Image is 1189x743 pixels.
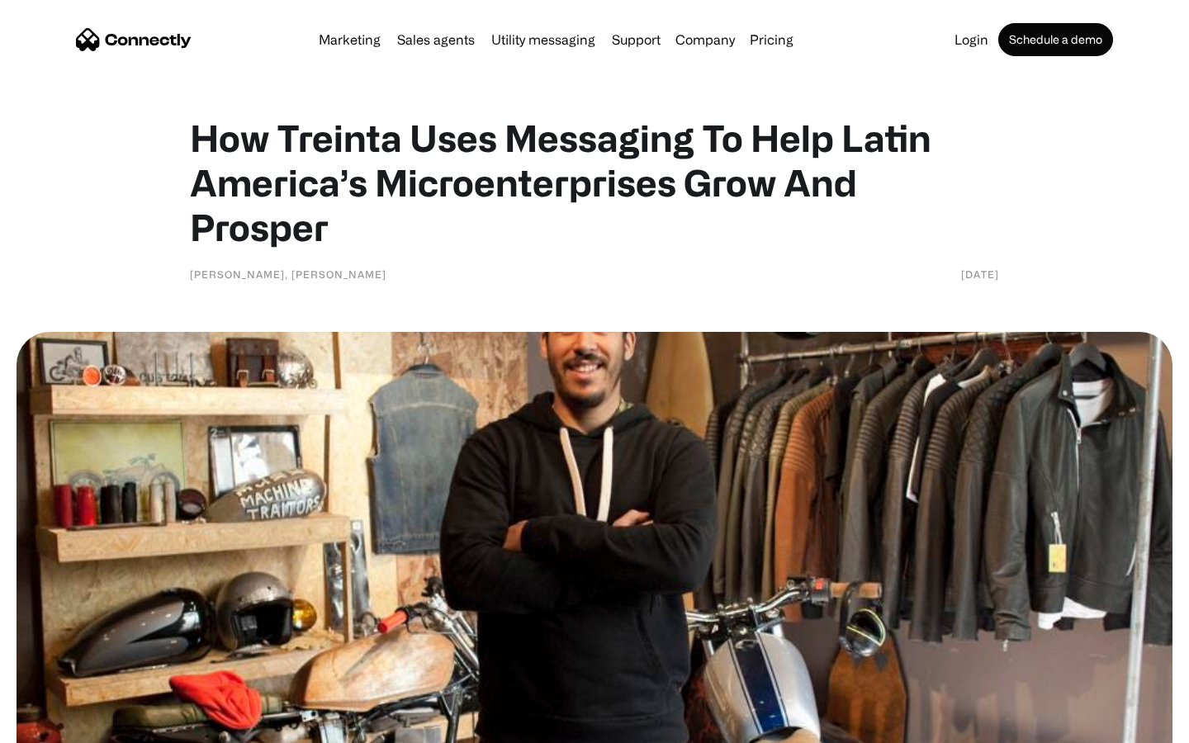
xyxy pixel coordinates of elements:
a: Pricing [743,33,800,46]
a: Schedule a demo [998,23,1113,56]
div: Company [670,28,740,51]
a: Login [948,33,995,46]
ul: Language list [33,714,99,737]
div: [DATE] [961,266,999,282]
aside: Language selected: English [17,714,99,737]
h1: How Treinta Uses Messaging To Help Latin America’s Microenterprises Grow And Prosper [190,116,999,249]
div: [PERSON_NAME], [PERSON_NAME] [190,266,386,282]
a: Sales agents [391,33,481,46]
a: Utility messaging [485,33,602,46]
a: Support [605,33,667,46]
a: home [76,27,192,52]
div: Company [675,28,735,51]
a: Marketing [312,33,387,46]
